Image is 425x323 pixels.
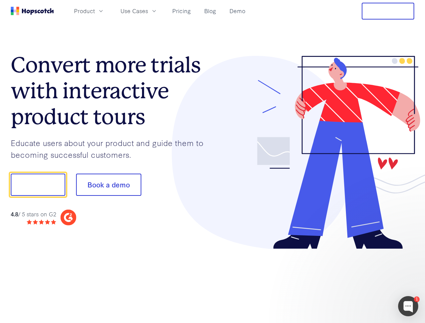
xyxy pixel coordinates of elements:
a: Blog [202,5,219,16]
p: Educate users about your product and guide them to becoming successful customers. [11,137,213,160]
button: Show me! [11,174,65,196]
span: Product [74,7,95,15]
a: Demo [227,5,248,16]
a: Pricing [170,5,193,16]
div: 1 [414,296,420,302]
button: Product [70,5,108,16]
strong: 4.8 [11,210,18,218]
h1: Convert more trials with interactive product tours [11,52,213,130]
a: Home [11,7,54,15]
button: Use Cases [116,5,162,16]
button: Book a demo [76,174,141,196]
div: / 5 stars on G2 [11,210,56,218]
span: Use Cases [120,7,148,15]
button: Free Trial [362,3,414,20]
